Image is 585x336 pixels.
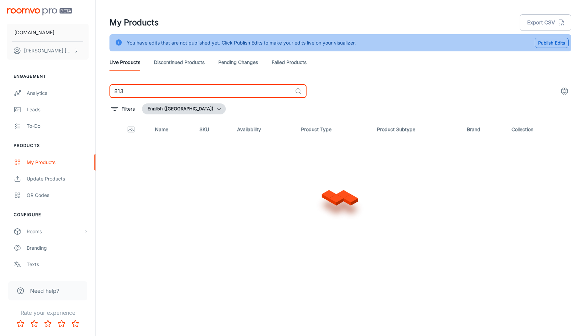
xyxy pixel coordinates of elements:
div: Branding [27,244,89,252]
div: Analytics [27,89,89,97]
img: Roomvo PRO Beta [7,8,72,15]
p: [PERSON_NAME] [PERSON_NAME] [24,47,72,54]
th: SKU [194,120,232,139]
th: Availability [232,120,296,139]
span: Need help? [30,287,59,295]
th: Brand [461,120,506,139]
div: Rooms [27,228,83,235]
button: [PERSON_NAME] [PERSON_NAME] [7,42,89,60]
th: Product Type [296,120,372,139]
a: Discontinued Products [154,54,205,71]
div: You have edits that are not published yet. Click Publish Edits to make your edits live on your vi... [127,36,356,49]
p: [DOMAIN_NAME] [14,29,54,36]
a: Live Products [109,54,140,71]
h1: My Products [109,16,159,29]
div: Update Products [27,175,89,183]
p: Filters [121,105,135,113]
button: Rate 3 star [41,317,55,331]
button: Rate 4 star [55,317,68,331]
button: Rate 5 star [68,317,82,331]
button: Rate 1 star [14,317,27,331]
button: Rate 2 star [27,317,41,331]
a: Pending Changes [218,54,258,71]
div: Leads [27,106,89,113]
button: Export CSV [520,14,571,31]
th: Name [149,120,194,139]
svg: Thumbnail [127,125,135,134]
button: English ([GEOGRAPHIC_DATA]) [142,103,226,114]
button: Publish Edits [535,38,569,48]
th: Product Subtype [372,120,462,139]
div: Texts [27,261,89,268]
button: settings [558,84,571,98]
div: My Products [27,159,89,166]
div: QR Codes [27,191,89,199]
input: Search [109,84,292,98]
a: Failed Products [272,54,307,71]
button: [DOMAIN_NAME] [7,24,89,41]
button: filter [109,103,136,114]
p: Rate your experience [5,309,90,317]
th: Collection [506,120,571,139]
div: To-do [27,122,89,130]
